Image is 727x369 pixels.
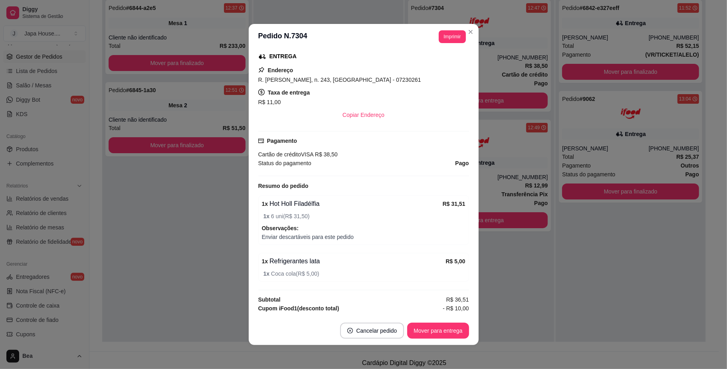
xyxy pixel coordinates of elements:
[263,269,466,278] span: Coca cola ( R$ 5,00 )
[258,305,339,312] strong: Cupom iFood 1 (desconto total)
[258,77,421,83] span: R. [PERSON_NAME], n. 243, [GEOGRAPHIC_DATA] - 07230261
[443,201,466,207] strong: R$ 31,51
[464,26,477,38] button: Close
[263,213,271,219] strong: 1 x
[313,151,338,158] span: R$ 38,50
[268,89,310,96] strong: Taxa de entrega
[439,30,466,43] button: Imprimir
[262,233,466,241] span: Enviar descartáveis para este pedido
[340,323,404,339] button: close-circleCancelar pedido
[446,295,469,304] span: R$ 36,51
[455,160,469,166] strong: Pago
[443,304,469,313] span: - R$ 10,00
[336,107,391,123] button: Copiar Endereço
[262,201,268,207] strong: 1 x
[263,270,271,277] strong: 1 x
[262,225,299,231] strong: Observações:
[263,212,466,221] span: 6 uni ( R$ 31,50 )
[258,296,281,303] strong: Subtotal
[262,199,443,209] div: Hot Holl Filadélfia
[262,258,268,264] strong: 1 x
[258,99,281,105] span: R$ 11,00
[263,313,341,322] span: Desconto concedido pelo iFood
[258,138,264,144] span: credit-card
[407,323,469,339] button: Mover para entrega
[258,151,314,158] span: Cartão de crédito VISA
[258,30,307,43] h3: Pedido N. 7304
[258,183,309,189] strong: Resumo do pedido
[258,89,265,95] span: dollar
[267,138,297,144] strong: Pagamento
[268,67,293,73] strong: Endereço
[262,257,446,266] div: Refrigerantes lata
[258,67,265,73] span: pushpin
[347,328,353,333] span: close-circle
[269,52,297,61] div: ENTREGA
[446,258,465,264] strong: R$ 5,00
[446,313,469,322] span: - R$ 5,00
[258,159,311,168] span: Status do pagamento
